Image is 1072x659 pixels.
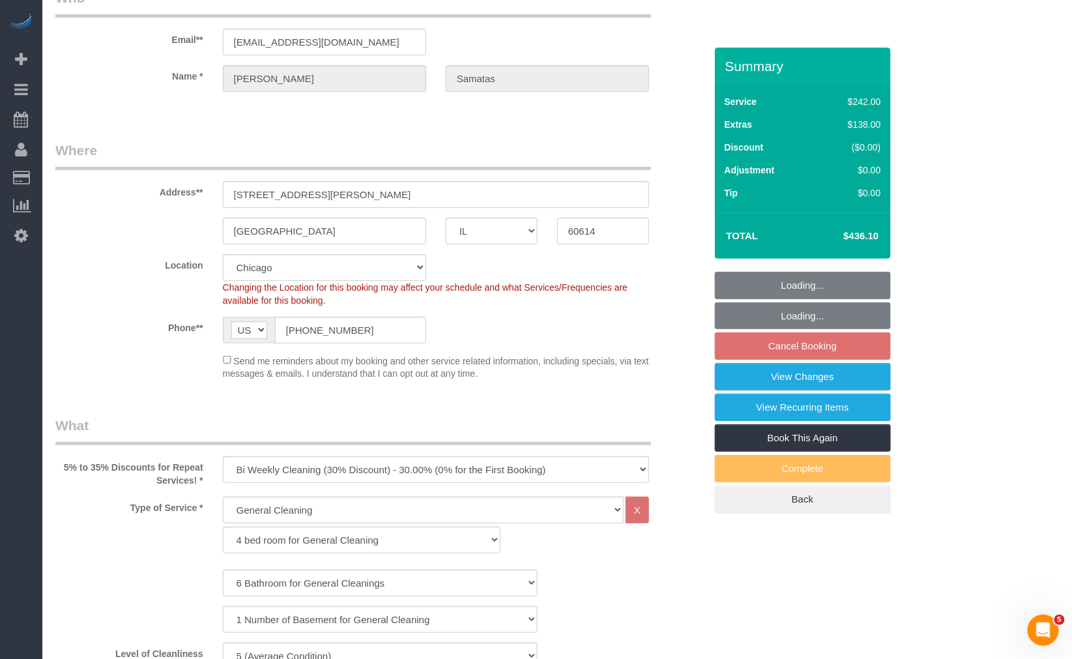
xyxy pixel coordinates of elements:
a: Book This Again [715,424,891,452]
legend: Where [55,141,651,170]
img: Automaid Logo [8,13,34,31]
label: Tip [725,186,738,199]
label: Location [46,254,213,272]
span: 5 [1054,615,1065,625]
div: ($0.00) [820,141,881,154]
a: View Changes [715,363,891,390]
label: Name * [46,65,213,83]
label: Discount [725,141,764,154]
div: $242.00 [820,95,881,108]
strong: Total [727,230,759,241]
label: Adjustment [725,164,775,177]
input: Last Name* [446,65,649,92]
input: Zip Code** [557,218,649,244]
div: $138.00 [820,118,881,131]
div: $0.00 [820,186,881,199]
a: Back [715,486,891,513]
a: View Recurring Items [715,394,891,421]
h3: Summary [725,59,884,74]
div: $0.00 [820,164,881,177]
label: Type of Service * [46,497,213,514]
label: Service [725,95,757,108]
span: Send me reminders about my booking and other service related information, including specials, via... [223,355,649,379]
label: 5% to 35% Discounts for Repeat Services! * [46,456,213,487]
input: First Name** [223,65,426,92]
h4: $436.10 [804,231,878,242]
iframe: Intercom live chat [1028,615,1059,646]
label: Extras [725,118,753,131]
span: Changing the Location for this booking may affect your schedule and what Services/Frequencies are... [223,282,628,306]
legend: What [55,416,651,445]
